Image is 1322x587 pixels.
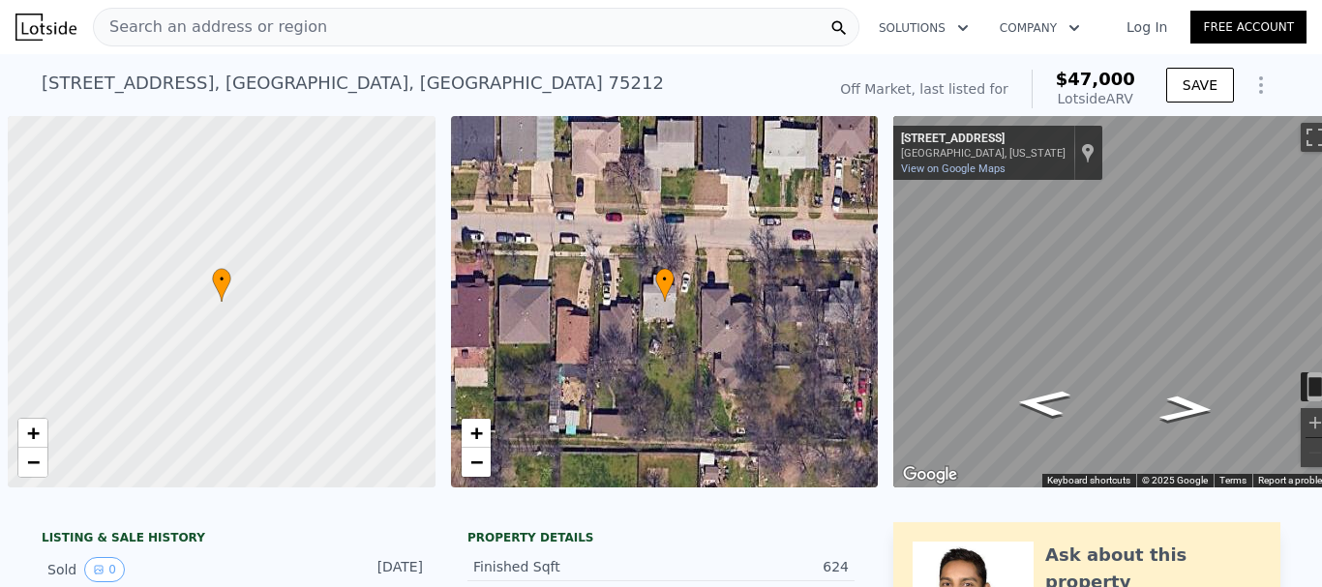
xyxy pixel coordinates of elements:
div: 624 [661,557,849,576]
button: Solutions [863,11,984,45]
a: Show location on map [1081,142,1095,163]
span: • [212,271,231,288]
a: Zoom out [18,448,47,477]
a: Terms (opens in new tab) [1219,475,1247,485]
a: Log In [1103,17,1190,37]
div: Finished Sqft [473,557,661,576]
img: Google [898,462,962,487]
a: Zoom in [462,419,491,448]
div: [STREET_ADDRESS] , [GEOGRAPHIC_DATA] , [GEOGRAPHIC_DATA] 75212 [42,70,664,97]
button: SAVE [1166,68,1234,103]
div: [DATE] [337,557,423,582]
path: Go West, Nomas St [1136,389,1237,428]
span: − [469,450,482,474]
div: • [212,268,231,302]
div: [STREET_ADDRESS] [901,132,1066,147]
span: + [27,421,40,445]
button: Keyboard shortcuts [1047,474,1130,487]
span: © 2025 Google [1142,475,1208,485]
div: Property details [467,530,855,545]
img: Lotside [15,14,76,41]
div: LISTING & SALE HISTORY [42,530,429,549]
a: Free Account [1190,11,1307,44]
div: • [655,268,675,302]
button: Show Options [1242,66,1280,104]
path: Go East, Nomas St [993,383,1094,423]
a: Zoom out [462,448,491,477]
a: View on Google Maps [901,162,1006,175]
a: Zoom in [18,419,47,448]
div: [GEOGRAPHIC_DATA], [US_STATE] [901,147,1066,160]
div: Off Market, last listed for [840,79,1008,99]
div: Lotside ARV [1056,89,1135,108]
span: + [469,421,482,445]
button: View historical data [84,557,125,582]
span: − [27,450,40,474]
span: $47,000 [1056,69,1135,89]
button: Company [984,11,1096,45]
div: Sold [47,557,220,582]
span: • [655,271,675,288]
span: Search an address or region [94,15,327,39]
a: Open this area in Google Maps (opens a new window) [898,462,962,487]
